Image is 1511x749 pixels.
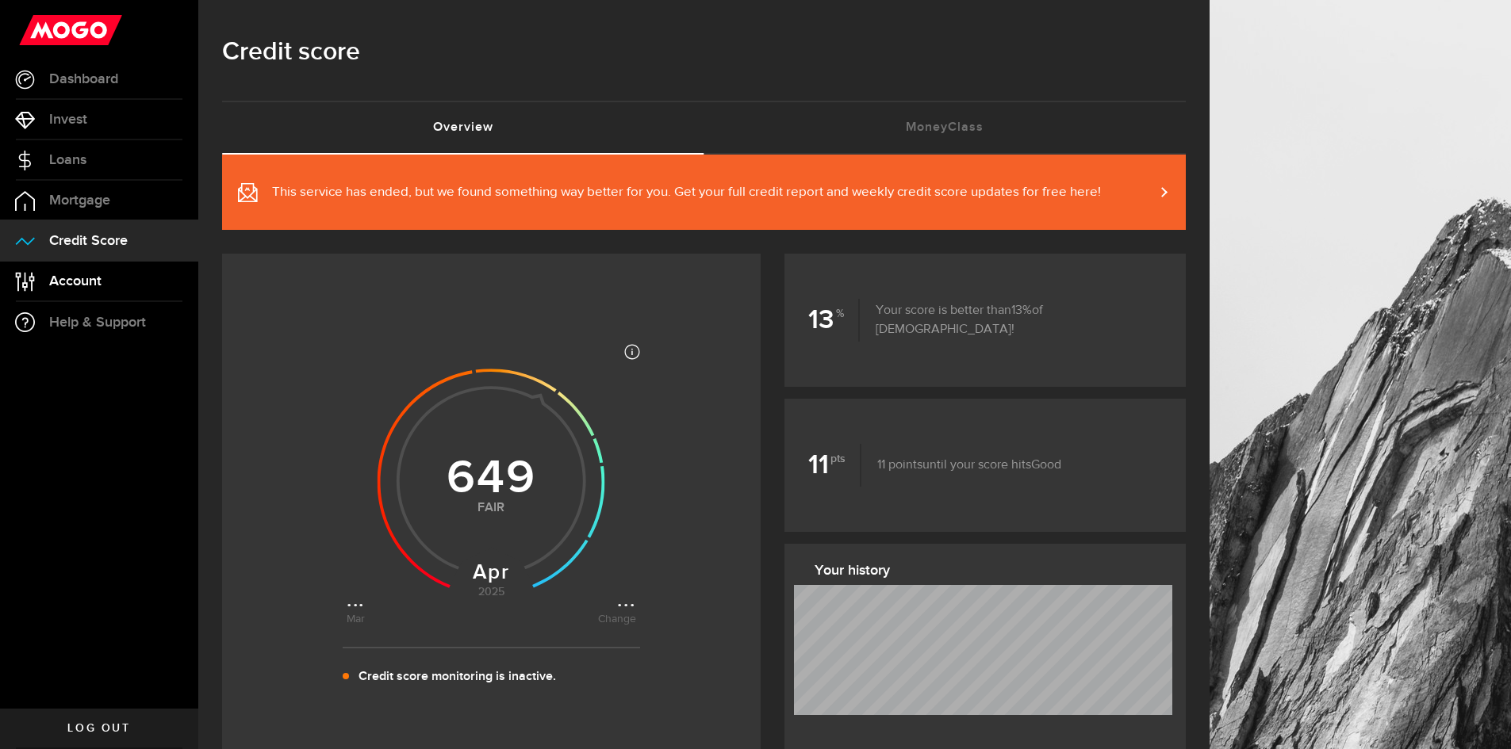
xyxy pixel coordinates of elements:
ul: Tabs Navigation [222,101,1186,155]
button: Open LiveChat chat widget [13,6,60,54]
p: until your score hits [861,456,1061,475]
h3: Your history [815,558,1167,583]
a: MoneyClass [704,102,1187,153]
span: Help & Support [49,315,146,330]
h1: Credit score [222,32,1186,73]
span: This service has ended, but we found something way better for you. Get your full credit report an... [272,183,1101,202]
span: Loans [49,153,86,167]
span: Invest [49,113,87,127]
p: Credit score monitoring is inactive. [359,667,556,686]
b: 13 [808,299,860,342]
a: Overview [222,102,704,153]
span: 11 points [877,459,922,472]
span: Dashboard [49,72,118,86]
b: 11 [808,444,861,487]
p: Your score is better than of [DEMOGRAPHIC_DATA]! [860,301,1162,339]
span: Account [49,274,102,289]
span: Mortgage [49,193,110,208]
a: This service has ended, but we found something way better for you. Get your full credit report an... [222,155,1186,230]
span: Credit Score [49,234,128,248]
span: Log out [67,723,130,734]
span: 13 [1011,304,1032,317]
span: Good [1031,459,1061,472]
